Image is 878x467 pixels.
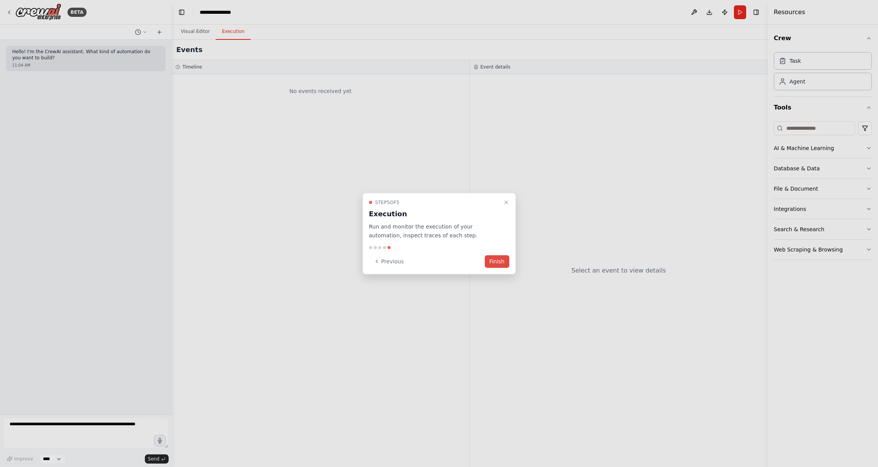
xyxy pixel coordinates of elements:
button: Previous [369,255,409,268]
button: Hide left sidebar [176,7,187,18]
button: Finish [485,255,509,268]
button: Close walkthrough [502,198,511,207]
p: Run and monitor the execution of your automation, inspect traces of each step. [369,222,500,240]
h3: Execution [369,209,500,219]
span: Step 5 of 5 [375,199,400,206]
